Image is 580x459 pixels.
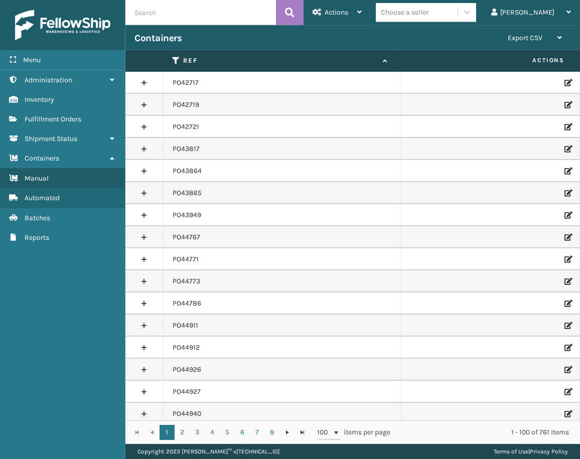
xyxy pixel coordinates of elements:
[25,154,59,163] span: Containers
[173,210,201,220] a: PO43949
[173,254,199,264] a: PO44771
[400,52,570,69] span: Actions
[23,56,41,64] span: Menu
[564,300,570,307] i: Edit
[530,448,568,455] a: Privacy Policy
[280,425,295,440] a: Go to the next page
[173,232,200,242] a: PO44767
[381,7,428,18] div: Choose a seller
[25,194,60,202] span: Automated
[564,79,570,86] i: Edit
[160,425,175,440] a: 1
[283,428,292,436] span: Go to the next page
[295,425,310,440] a: Go to the last page
[564,212,570,219] i: Edit
[564,256,570,263] i: Edit
[190,425,205,440] a: 3
[15,10,110,40] img: logo
[25,76,72,84] span: Administration
[134,32,182,44] h3: Containers
[175,425,190,440] a: 2
[173,100,199,110] a: PO42719
[173,343,200,353] a: PO44912
[564,366,570,373] i: Edit
[25,174,49,183] span: Manual
[494,448,528,455] a: Terms of Use
[299,428,307,436] span: Go to the last page
[564,278,570,285] i: Edit
[173,276,200,286] a: PO44773
[137,444,279,459] p: Copyright 2023 [PERSON_NAME]™ v [TECHNICAL_ID]
[317,425,390,440] span: items per page
[183,56,378,65] label: Ref
[173,166,202,176] a: PO43864
[173,144,200,154] a: PO43817
[564,234,570,241] i: Edit
[564,101,570,108] i: Edit
[564,410,570,417] i: Edit
[564,168,570,175] i: Edit
[220,425,235,440] a: 5
[173,122,199,132] a: PO42721
[564,388,570,395] i: Edit
[25,115,81,123] span: Fulfillment Orders
[325,8,348,17] span: Actions
[173,365,201,375] a: PO44926
[250,425,265,440] a: 7
[173,188,202,198] a: PO43865
[173,409,201,419] a: PO44940
[25,214,50,222] span: Batches
[25,233,49,242] span: Reports
[564,344,570,351] i: Edit
[173,387,201,397] a: PO44927
[564,190,570,197] i: Edit
[317,427,332,437] span: 100
[173,78,199,88] a: PO42717
[205,425,220,440] a: 4
[173,321,198,331] a: PO44911
[173,298,201,309] a: PO44786
[25,134,77,143] span: Shipment Status
[564,145,570,152] i: Edit
[404,427,569,437] div: 1 - 100 of 761 items
[508,34,542,42] span: Export CSV
[265,425,280,440] a: 8
[564,123,570,130] i: Edit
[235,425,250,440] a: 6
[494,444,568,459] div: |
[564,322,570,329] i: Edit
[25,95,54,104] span: Inventory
